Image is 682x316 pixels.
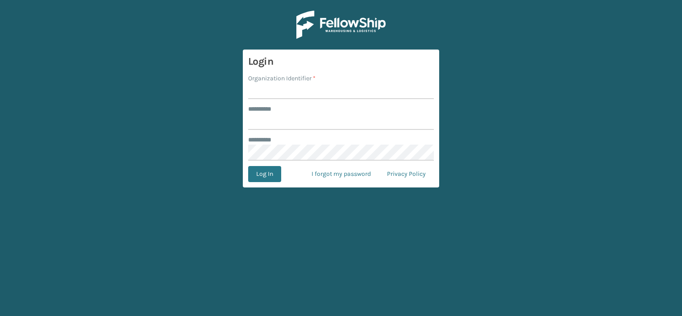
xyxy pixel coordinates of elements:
[379,166,434,182] a: Privacy Policy
[248,74,316,83] label: Organization Identifier
[248,55,434,68] h3: Login
[296,11,386,39] img: Logo
[248,166,281,182] button: Log In
[304,166,379,182] a: I forgot my password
